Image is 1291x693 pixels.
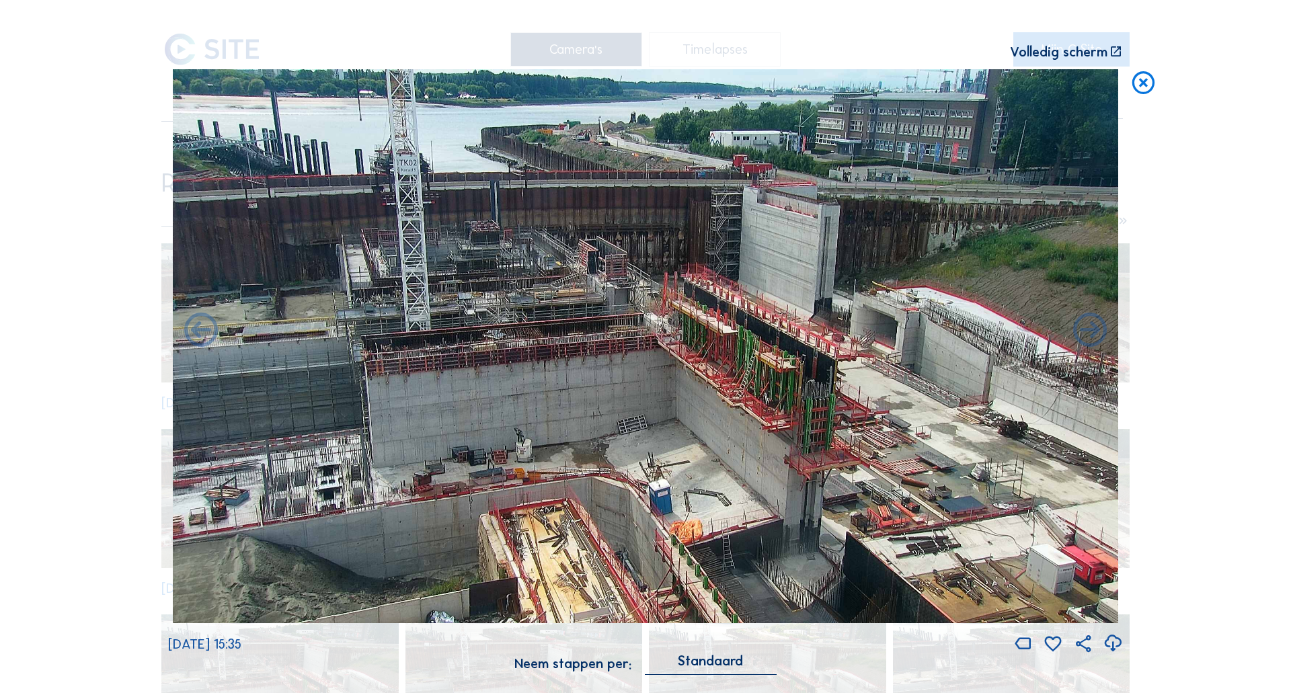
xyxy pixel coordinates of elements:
[181,311,221,352] i: Forward
[173,69,1118,624] img: Image
[168,636,241,652] span: [DATE] 15:35
[1070,311,1110,352] i: Back
[645,655,777,674] div: Standaard
[514,657,631,670] div: Neem stappen per:
[678,655,743,667] div: Standaard
[1010,45,1107,58] div: Volledig scherm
